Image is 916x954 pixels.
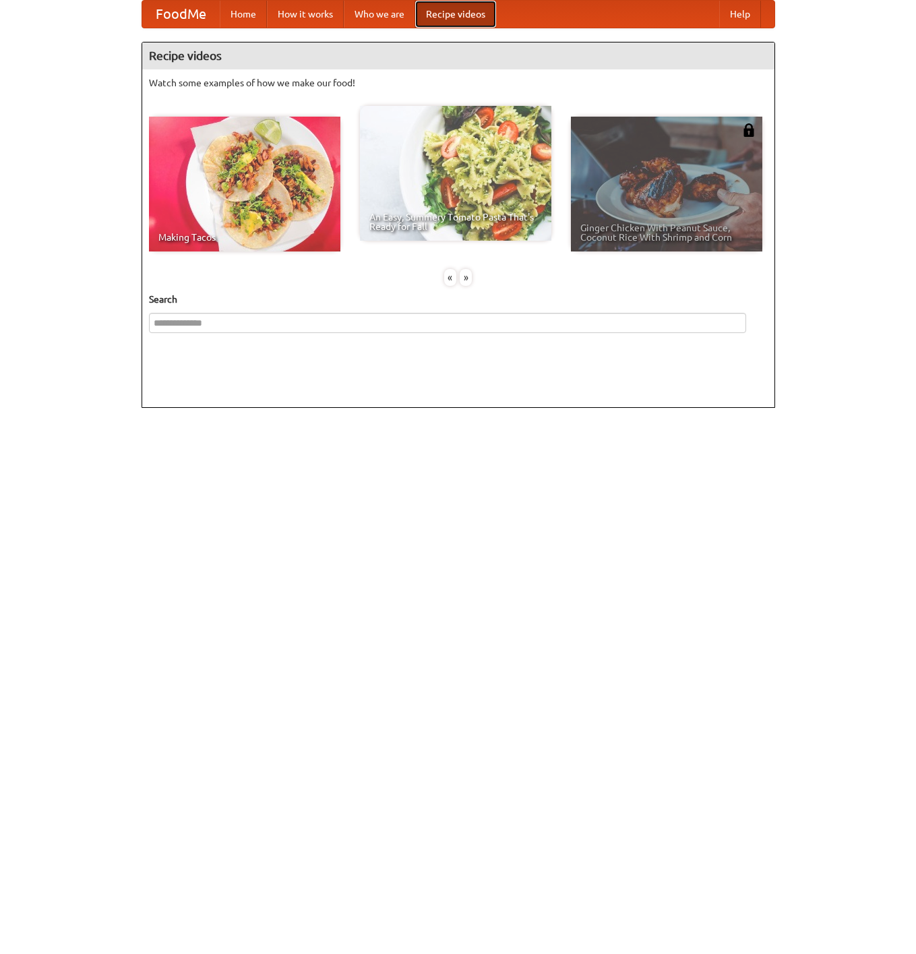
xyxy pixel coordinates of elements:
a: An Easy, Summery Tomato Pasta That's Ready for Fall [360,106,551,241]
img: 483408.png [742,123,756,137]
h5: Search [149,293,768,306]
a: Home [220,1,267,28]
a: Making Tacos [149,117,340,251]
a: Recipe videos [415,1,496,28]
a: How it works [267,1,344,28]
p: Watch some examples of how we make our food! [149,76,768,90]
div: » [460,269,472,286]
span: An Easy, Summery Tomato Pasta That's Ready for Fall [369,212,542,231]
a: Help [719,1,761,28]
h4: Recipe videos [142,42,774,69]
a: Who we are [344,1,415,28]
div: « [444,269,456,286]
a: FoodMe [142,1,220,28]
span: Making Tacos [158,233,331,242]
